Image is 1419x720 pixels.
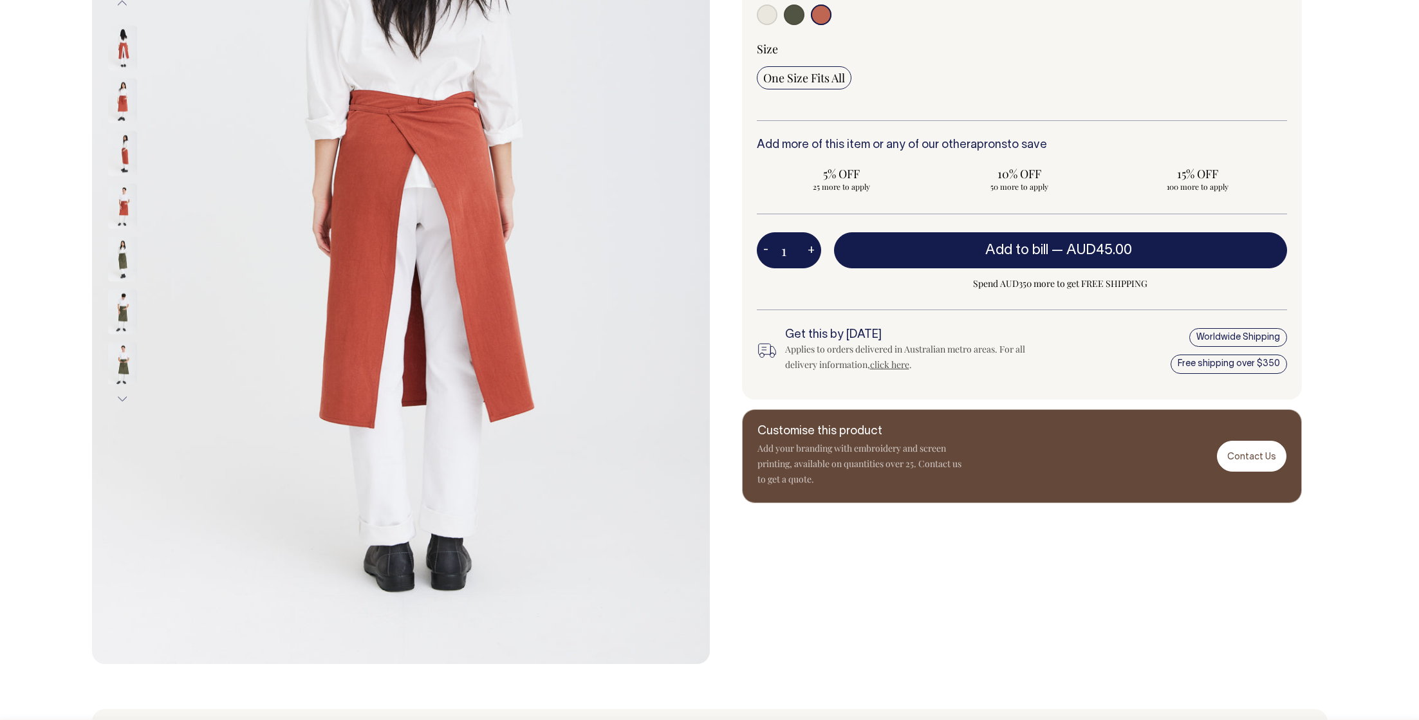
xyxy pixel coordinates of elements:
img: olive [108,342,137,387]
img: rust [108,78,137,123]
span: 100 more to apply [1119,181,1277,192]
input: 10% OFF 50 more to apply [934,162,1105,196]
img: rust [108,25,137,70]
span: 10% OFF [941,166,1099,181]
a: aprons [970,140,1007,151]
input: 15% OFF 100 more to apply [1113,162,1283,196]
span: Spend AUD350 more to get FREE SHIPPING [834,276,1287,291]
a: Contact Us [1217,441,1286,471]
a: click here [870,358,909,371]
button: - [757,237,775,263]
img: olive [108,289,137,334]
button: Next [113,385,132,414]
div: Applies to orders delivered in Australian metro areas. For all delivery information, . [785,342,1046,373]
span: 50 more to apply [941,181,1099,192]
button: + [801,237,821,263]
input: One Size Fits All [757,66,851,89]
span: Add to bill [985,244,1048,257]
span: 25 more to apply [763,181,921,192]
span: One Size Fits All [763,70,845,86]
button: Add to bill —AUD45.00 [834,232,1287,268]
span: 15% OFF [1119,166,1277,181]
span: — [1052,244,1135,257]
span: AUD45.00 [1066,244,1132,257]
h6: Get this by [DATE] [785,329,1046,342]
input: 5% OFF 25 more to apply [757,162,927,196]
span: 5% OFF [763,166,921,181]
p: Add your branding with embroidery and screen printing, available on quantities over 25. Contact u... [757,441,963,487]
h6: Add more of this item or any of our other to save [757,139,1287,152]
div: Size [757,41,1287,57]
img: rust [108,131,137,176]
img: olive [108,236,137,281]
h6: Customise this product [757,425,963,438]
img: rust [108,183,137,228]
